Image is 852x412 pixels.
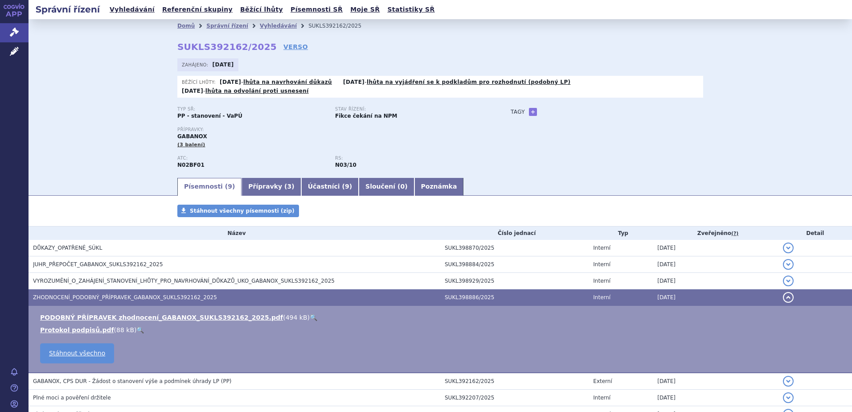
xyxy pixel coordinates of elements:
li: ( ) [40,325,843,334]
strong: gabapentin [335,162,356,168]
a: lhůta na navrhování důkazů [243,79,332,85]
a: Domů [177,23,195,29]
span: Interní [593,278,610,284]
span: GABANOX [177,133,207,140]
a: Protokol podpisů.pdf [40,326,114,334]
span: GABANOX, CPS DUR - Žádost o stanovení výše a podmínek úhrady LP (PP) [33,378,232,384]
a: PODOBNÝ PŘÍPRAVEK zhodnocení_GABANOX_SUKLS392162_2025.pdf [40,314,283,321]
button: detail [783,376,794,387]
button: detail [783,243,794,253]
td: SUKL398884/2025 [440,256,589,272]
span: DŮKAZY_OPATŘENÉ_SÚKL [33,245,102,251]
span: ZHODNOCENÍ_PODOBNÝ_PŘÍPRAVEK_GABANOX_SUKLS392162_2025 [33,294,217,301]
strong: [DATE] [213,62,234,68]
th: Zveřejněno [653,227,778,240]
td: SUKL392207/2025 [440,389,589,406]
abbr: (?) [731,231,738,237]
a: 🔍 [136,326,144,334]
button: detail [783,259,794,270]
strong: [DATE] [220,79,241,85]
td: [DATE] [653,289,778,305]
span: Interní [593,294,610,301]
span: 494 kB [286,314,307,321]
a: Moje SŘ [348,4,382,16]
p: Stav řízení: [335,107,484,112]
a: lhůta na odvolání proti usnesení [205,88,309,94]
p: - [182,87,309,95]
strong: SUKLS392162/2025 [177,41,277,52]
span: 3 [287,183,292,190]
span: Externí [593,378,612,384]
a: Běžící lhůty [238,4,286,16]
span: Stáhnout všechny písemnosti (zip) [190,208,295,214]
td: SUKL392162/2025 [440,373,589,390]
a: Písemnosti (9) [177,178,242,196]
p: - [343,78,570,86]
span: 0 [400,183,405,190]
p: - [220,78,332,86]
td: [DATE] [653,240,778,256]
span: Interní [593,395,610,401]
td: SUKL398870/2025 [440,240,589,256]
span: JUHR_PŘEPOČET_GABANOX_SUKLS392162_2025 [33,261,163,268]
span: Interní [593,261,610,268]
button: detail [783,292,794,303]
th: Detail [778,227,852,240]
p: RS: [335,156,484,161]
button: detail [783,276,794,286]
a: Správní řízení [206,23,248,29]
td: SUKL398929/2025 [440,272,589,289]
a: Vyhledávání [107,4,157,16]
strong: PP - stanovení - VaPÚ [177,113,242,119]
span: Interní [593,245,610,251]
span: Plné moci a pověření držitele [33,395,111,401]
td: SUKL398886/2025 [440,289,589,305]
span: Zahájeno: [182,61,210,68]
li: SUKLS392162/2025 [308,19,373,33]
a: Písemnosti SŘ [288,4,345,16]
a: Statistiky SŘ [385,4,437,16]
td: [DATE] [653,389,778,406]
p: Typ SŘ: [177,107,326,112]
a: Vyhledávání [260,23,297,29]
td: [DATE] [653,373,778,390]
h3: Tagy [511,107,525,117]
th: Číslo jednací [440,227,589,240]
a: Stáhnout všechny písemnosti (zip) [177,205,299,217]
td: [DATE] [653,272,778,289]
th: Typ [589,227,653,240]
a: 🔍 [310,314,317,321]
a: lhůta na vyjádření se k podkladům pro rozhodnutí (podobný LP) [367,79,571,85]
p: ATC: [177,156,326,161]
span: 9 [228,183,232,190]
a: Účastníci (9) [301,178,359,196]
a: VERSO [283,42,308,51]
a: Sloučení (0) [359,178,414,196]
button: detail [783,392,794,403]
span: 9 [345,183,349,190]
a: Poznámka [414,178,464,196]
a: Přípravky (3) [242,178,301,196]
h2: Správní řízení [29,3,107,16]
li: ( ) [40,313,843,322]
th: Název [29,227,440,240]
strong: GABAPENTIN [177,162,205,168]
strong: [DATE] [182,88,203,94]
span: 88 kB [116,326,134,334]
span: Běžící lhůty: [182,78,217,86]
a: Referenční skupiny [160,4,235,16]
a: Stáhnout všechno [40,343,114,363]
strong: [DATE] [343,79,365,85]
a: + [529,108,537,116]
strong: Fikce čekání na NPM [335,113,397,119]
td: [DATE] [653,256,778,272]
span: (3 balení) [177,142,205,148]
p: Přípravky: [177,127,493,132]
span: VYROZUMĚNÍ_O_ZAHÁJENÍ_STANOVENÍ_LHŮTY_PRO_NAVRHOVÁNÍ_DŮKAZŮ_UKO_GABANOX_SUKLS392162_2025 [33,278,335,284]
